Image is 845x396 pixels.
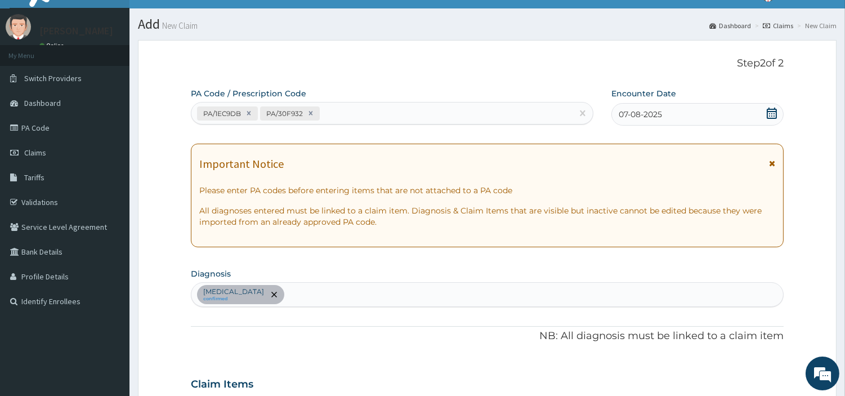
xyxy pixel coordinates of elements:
span: remove selection option [269,290,279,300]
p: Step 2 of 2 [191,57,784,70]
label: Encounter Date [611,88,676,99]
li: New Claim [794,21,837,30]
div: Minimize live chat window [185,6,212,33]
span: Switch Providers [24,73,82,83]
img: User Image [6,14,31,39]
a: Claims [763,21,793,30]
div: PA/30F932 [263,107,305,120]
p: All diagnoses entered must be linked to a claim item. Diagnosis & Claim Items that are visible bu... [199,205,775,228]
label: Diagnosis [191,268,231,279]
span: Tariffs [24,172,44,183]
p: Please enter PA codes before entering items that are not attached to a PA code [199,185,775,196]
textarea: Type your message and hit 'Enter' [6,271,214,310]
small: confirmed [203,296,264,302]
a: Dashboard [709,21,751,30]
img: d_794563401_company_1708531726252_794563401 [21,56,46,84]
p: [PERSON_NAME] [39,26,113,36]
h3: Claim Items [191,379,253,391]
span: Dashboard [24,98,61,108]
span: Claims [24,148,46,158]
p: [MEDICAL_DATA] [203,287,264,296]
label: PA Code / Prescription Code [191,88,306,99]
span: 07-08-2025 [619,109,662,120]
p: NB: All diagnosis must be linked to a claim item [191,329,784,344]
h1: Add [138,17,837,32]
a: Online [39,42,66,50]
span: We're online! [65,123,155,237]
div: PA/1EC9DB [200,107,243,120]
h1: Important Notice [199,158,284,170]
small: New Claim [160,21,198,30]
div: Chat with us now [59,63,189,78]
